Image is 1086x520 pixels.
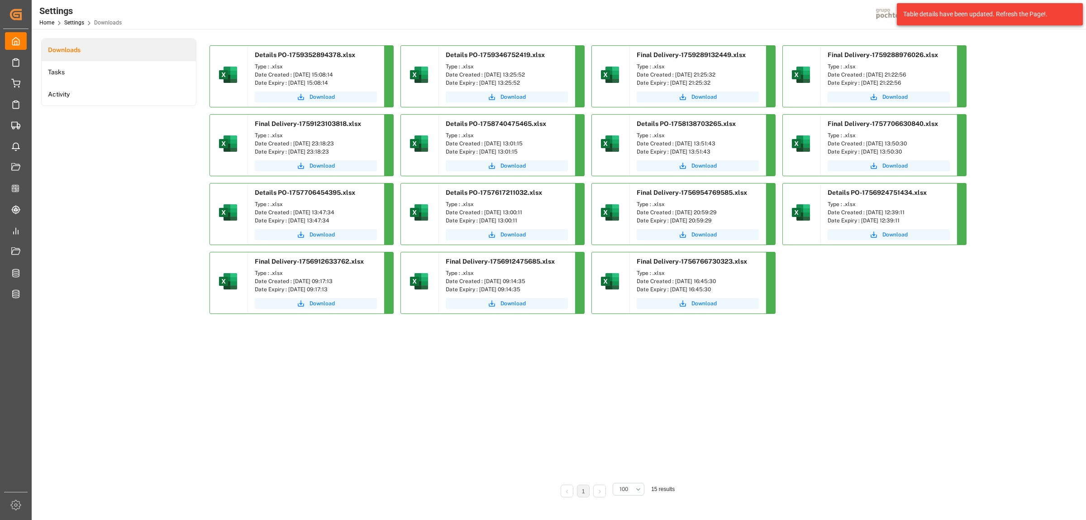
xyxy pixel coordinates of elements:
div: Date Expiry : [DATE] 21:25:32 [637,79,759,87]
span: Details PO-1758740475465.xlsx [446,120,546,127]
span: Download [310,231,335,239]
li: Next Page [593,485,606,497]
span: Details PO-1756924751434.xlsx [828,189,927,196]
li: Previous Page [561,485,573,497]
div: Type : .xlsx [446,63,568,71]
a: Download [255,160,377,171]
div: Date Expiry : [DATE] 13:47:34 [255,217,377,225]
div: Type : .xlsx [637,63,759,71]
span: Final Delivery-1756912475685.xlsx [446,258,555,265]
button: Download [446,229,568,240]
span: Download [310,162,335,170]
div: Type : .xlsx [255,131,377,140]
div: Date Created : [DATE] 13:50:30 [828,140,950,148]
div: Settings [39,4,122,18]
span: Download [310,93,335,101]
img: microsoft-excel-2019--v1.png [217,270,239,292]
div: Date Created : [DATE] 21:22:56 [828,71,950,79]
img: pochtecaImg.jpg_1689854062.jpg [873,7,918,23]
span: Details PO-1758138703265.xlsx [637,120,736,127]
a: 1 [582,488,585,495]
a: Download [255,229,377,240]
span: Final Delivery-1757706630840.xlsx [828,120,938,127]
div: Type : .xlsx [828,131,950,140]
img: microsoft-excel-2019--v1.png [217,64,239,86]
span: Download [882,231,908,239]
span: Final Delivery-1759123103818.xlsx [255,120,361,127]
span: Download [691,93,717,101]
span: Download [691,162,717,170]
div: Date Created : [DATE] 09:17:13 [255,277,377,285]
span: Download [882,162,908,170]
span: Final Delivery-1759289132449.xlsx [637,51,746,58]
img: microsoft-excel-2019--v1.png [599,64,621,86]
button: Download [255,91,377,102]
div: Date Expiry : [DATE] 20:59:29 [637,217,759,225]
button: Download [828,91,950,102]
div: Type : .xlsx [446,200,568,208]
div: Type : .xlsx [637,200,759,208]
div: Type : .xlsx [255,200,377,208]
div: Date Expiry : [DATE] 13:51:43 [637,148,759,156]
button: Download [828,160,950,171]
button: Download [637,160,759,171]
img: microsoft-excel-2019--v1.png [408,202,430,223]
button: Download [446,91,568,102]
span: Final Delivery-1756954769585.xlsx [637,189,747,196]
li: Downloads [42,39,196,61]
button: Download [446,160,568,171]
button: Download [255,298,377,309]
button: Download [446,298,568,309]
span: Details PO-1757706454395.xlsx [255,189,355,196]
span: Download [691,231,717,239]
div: Date Created : [DATE] 23:18:23 [255,140,377,148]
img: microsoft-excel-2019--v1.png [408,64,430,86]
span: 100 [619,485,628,493]
a: Tasks [42,61,196,83]
img: microsoft-excel-2019--v1.png [217,133,239,154]
span: Download [500,231,526,239]
div: Date Created : [DATE] 16:45:30 [637,277,759,285]
div: Date Expiry : [DATE] 21:22:56 [828,79,950,87]
div: Date Created : [DATE] 13:47:34 [255,208,377,217]
a: Home [39,19,54,26]
button: Download [637,298,759,309]
div: Date Expiry : [DATE] 15:08:14 [255,79,377,87]
span: Download [691,299,717,308]
img: microsoft-excel-2019--v1.png [599,270,621,292]
div: Date Created : [DATE] 13:51:43 [637,140,759,148]
div: Type : .xlsx [446,269,568,277]
button: open menu [613,483,644,496]
div: Date Expiry : [DATE] 09:14:35 [446,285,568,294]
div: Type : .xlsx [828,63,950,71]
div: Date Expiry : [DATE] 13:25:52 [446,79,568,87]
span: Download [500,299,526,308]
img: microsoft-excel-2019--v1.png [408,133,430,154]
span: Download [500,162,526,170]
img: microsoft-excel-2019--v1.png [790,64,812,86]
div: Date Created : [DATE] 12:39:11 [828,208,950,217]
div: Date Expiry : [DATE] 12:39:11 [828,217,950,225]
a: Download [637,229,759,240]
div: Type : .xlsx [446,131,568,140]
span: Details PO-1759352894378.xlsx [255,51,355,58]
img: microsoft-excel-2019--v1.png [408,270,430,292]
button: Download [828,229,950,240]
div: Date Expiry : [DATE] 16:45:30 [637,285,759,294]
div: Date Expiry : [DATE] 09:17:13 [255,285,377,294]
span: Download [882,93,908,101]
a: Activity [42,83,196,106]
div: Date Expiry : [DATE] 13:01:15 [446,148,568,156]
div: Type : .xlsx [828,200,950,208]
